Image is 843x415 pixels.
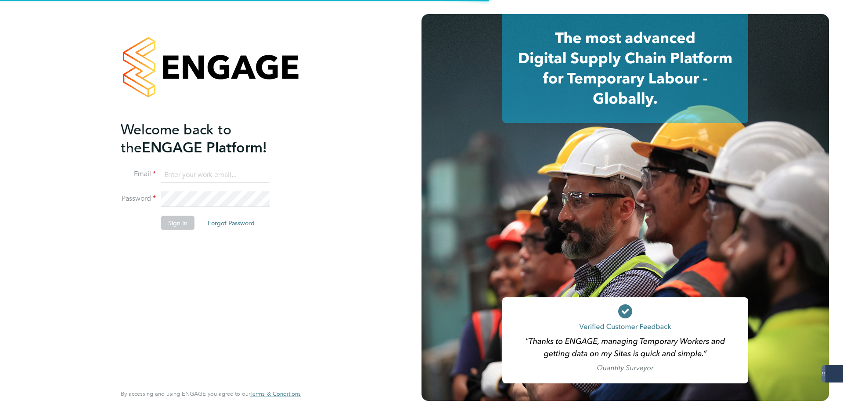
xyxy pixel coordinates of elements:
[250,390,301,397] a: Terms & Conditions
[121,194,156,203] label: Password
[121,121,231,156] span: Welcome back to the
[121,120,292,156] h2: ENGAGE Platform!
[161,216,195,230] button: Sign In
[161,167,270,183] input: Enter your work email...
[121,390,301,397] span: By accessing and using ENGAGE you agree to our
[121,170,156,179] label: Email
[201,216,262,230] button: Forgot Password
